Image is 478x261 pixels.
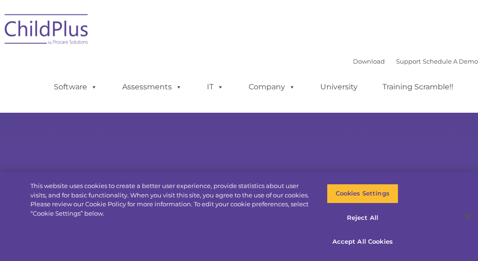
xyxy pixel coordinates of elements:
[113,78,191,96] a: Assessments
[423,58,478,65] a: Schedule A Demo
[373,78,463,96] a: Training Scramble!!
[353,58,385,65] a: Download
[30,181,312,218] div: This website uses cookies to create a better user experience, provide statistics about user visit...
[327,208,398,228] button: Reject All
[396,58,421,65] a: Support
[457,206,478,227] button: Close
[198,78,233,96] a: IT
[327,232,398,252] button: Accept All Cookies
[353,58,478,65] font: |
[311,78,367,96] a: University
[327,184,398,203] button: Cookies Settings
[44,78,107,96] a: Software
[239,78,305,96] a: Company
